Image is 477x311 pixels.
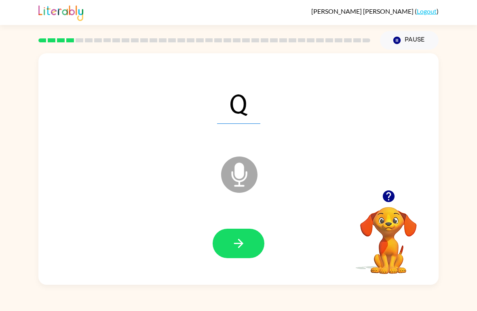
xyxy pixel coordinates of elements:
span: Q [217,82,260,124]
video: Your browser must support playing .mp4 files to use Literably. Please try using another browser. [348,194,429,275]
button: Pause [380,31,439,50]
img: Literably [38,3,83,21]
a: Logout [417,7,437,15]
div: ( ) [311,7,439,15]
span: [PERSON_NAME] [PERSON_NAME] [311,7,415,15]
